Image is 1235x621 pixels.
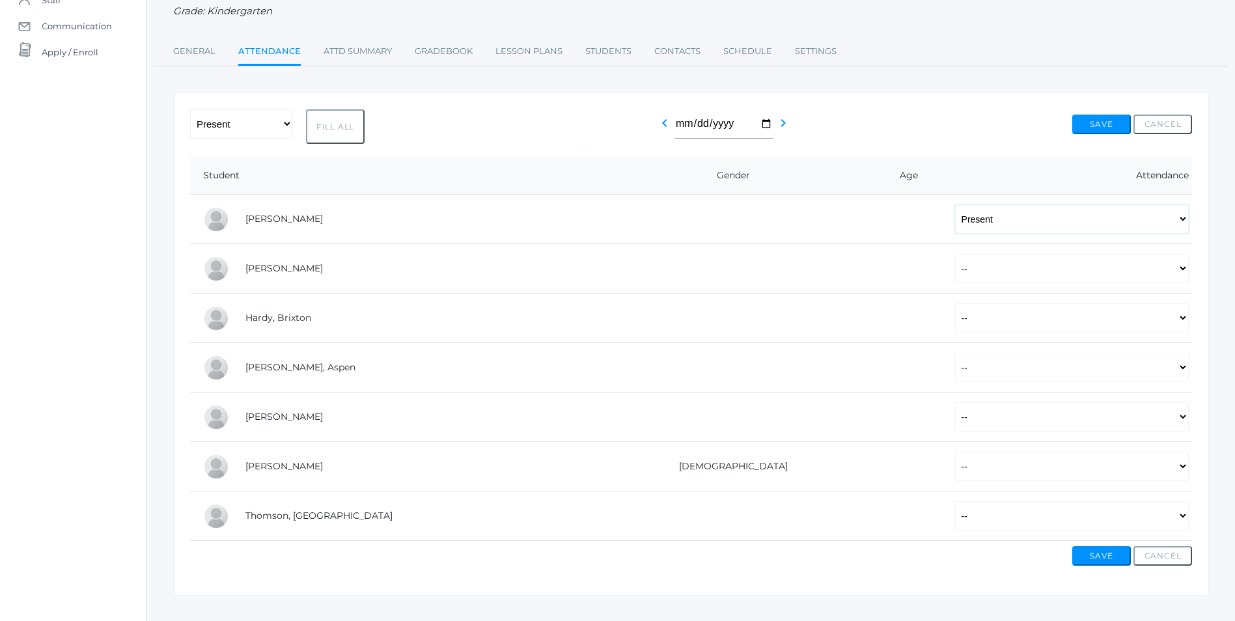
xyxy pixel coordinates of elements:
[306,109,365,144] button: Fill All
[203,256,229,282] div: Nolan Gagen
[723,38,772,64] a: Schedule
[657,115,673,131] i: chevron_left
[245,361,355,373] a: [PERSON_NAME], Aspen
[415,38,473,64] a: Gradebook
[203,305,229,331] div: Brixton Hardy
[1133,115,1192,134] button: Cancel
[1072,115,1131,134] button: Save
[1133,546,1192,566] button: Cancel
[585,38,631,64] a: Students
[245,262,323,274] a: [PERSON_NAME]
[173,38,215,64] a: General
[238,38,301,66] a: Attendance
[775,115,791,131] i: chevron_right
[203,503,229,529] div: Everest Thomson
[245,213,323,225] a: [PERSON_NAME]
[1072,546,1131,566] button: Save
[203,206,229,232] div: Abigail Backstrom
[324,38,392,64] a: Attd Summary
[657,121,673,133] a: chevron_left
[203,355,229,381] div: Aspen Hemingway
[495,38,562,64] a: Lesson Plans
[42,39,98,65] span: Apply / Enroll
[654,38,701,64] a: Contacts
[245,460,323,472] a: [PERSON_NAME]
[775,121,791,133] a: chevron_right
[203,454,229,480] div: Elias Lehman
[942,157,1192,195] th: Attendance
[42,13,112,39] span: Communication
[203,404,229,430] div: Nico Hurley
[173,4,1209,19] div: Grade: Kindergarten
[591,442,866,491] td: [DEMOGRAPHIC_DATA]
[245,510,393,521] a: Thomson, [GEOGRAPHIC_DATA]
[190,157,591,195] th: Student
[245,411,323,422] a: [PERSON_NAME]
[245,312,311,324] a: Hardy, Brixton
[795,38,837,64] a: Settings
[591,157,866,195] th: Gender
[866,157,941,195] th: Age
